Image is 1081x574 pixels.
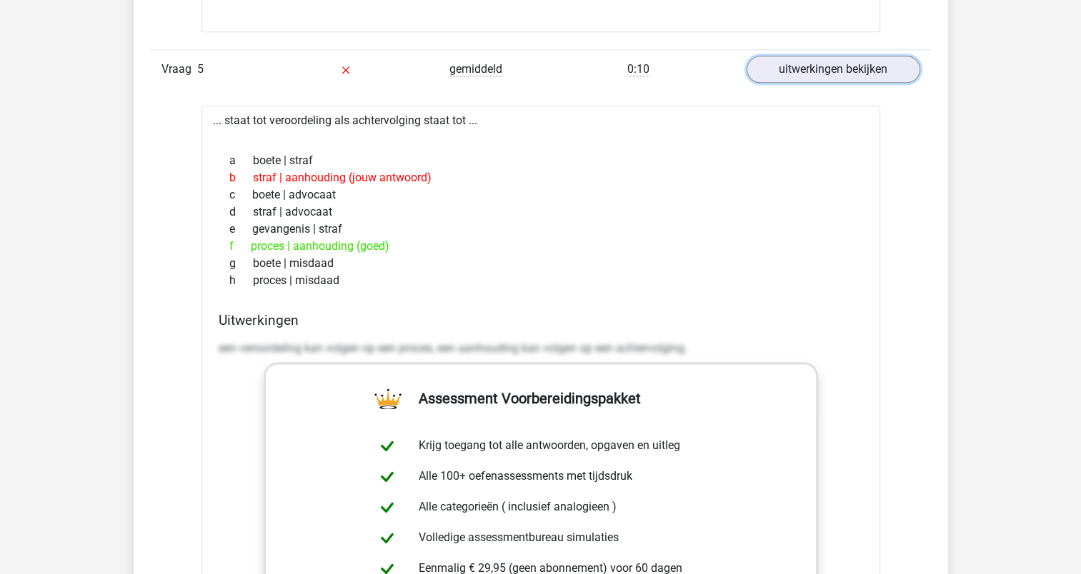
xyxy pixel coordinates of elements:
[229,238,251,255] span: f
[219,255,863,272] div: boete | misdaad
[229,152,253,169] span: a
[449,62,502,76] span: gemiddeld
[197,62,204,76] span: 5
[219,169,863,186] div: straf | aanhouding (jouw antwoord)
[229,203,253,221] span: d
[219,152,863,169] div: boete | straf
[219,186,863,203] div: boete | advocaat
[219,340,863,357] p: een veroordeling kan volgen op een proces, een aanhouding kan volgen op een achtervolging.
[229,186,252,203] span: c
[219,221,863,238] div: gevangenis | straf
[219,203,863,221] div: straf | advocaat
[229,169,253,186] span: b
[229,255,253,272] span: g
[627,62,649,76] span: 0:10
[229,272,253,289] span: h
[219,272,863,289] div: proces | misdaad
[219,238,863,255] div: proces | aanhouding (goed)
[229,221,252,238] span: e
[161,61,197,78] span: Vraag
[219,312,863,328] h4: Uitwerkingen
[747,56,920,83] a: uitwerkingen bekijken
